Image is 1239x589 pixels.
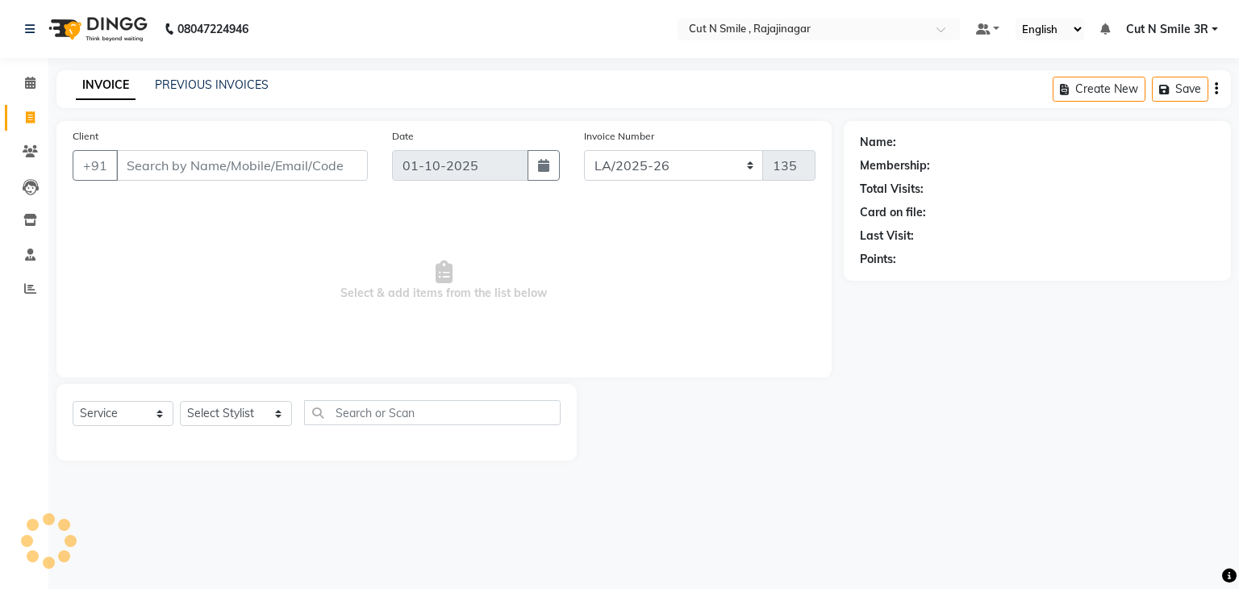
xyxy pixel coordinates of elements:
[304,400,561,425] input: Search or Scan
[1053,77,1145,102] button: Create New
[392,129,414,144] label: Date
[860,134,896,151] div: Name:
[860,181,924,198] div: Total Visits:
[177,6,248,52] b: 08047224946
[116,150,368,181] input: Search by Name/Mobile/Email/Code
[860,251,896,268] div: Points:
[1152,77,1208,102] button: Save
[584,129,654,144] label: Invoice Number
[860,204,926,221] div: Card on file:
[1126,21,1208,38] span: Cut N Smile 3R
[860,228,914,244] div: Last Visit:
[155,77,269,92] a: PREVIOUS INVOICES
[76,71,136,100] a: INVOICE
[41,6,152,52] img: logo
[73,129,98,144] label: Client
[73,150,118,181] button: +91
[860,157,930,174] div: Membership:
[73,200,816,361] span: Select & add items from the list below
